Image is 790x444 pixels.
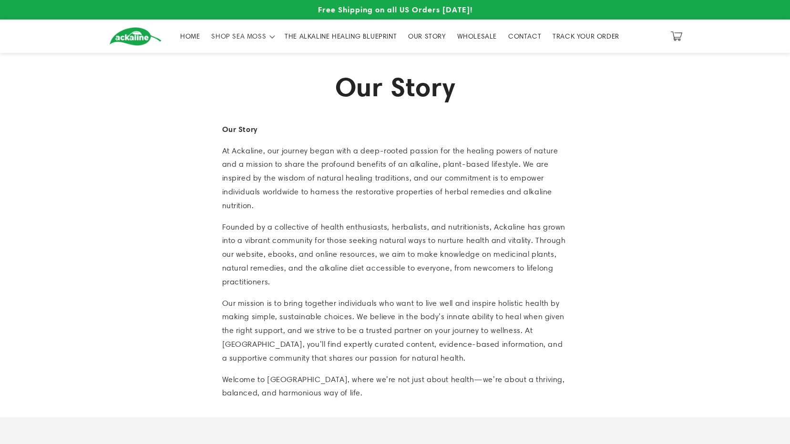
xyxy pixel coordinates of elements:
[285,32,397,40] span: THE ALKALINE HEALING BLUEPRINT
[279,26,402,46] a: THE ALKALINE HEALING BLUEPRINT
[547,26,625,46] a: TRACK YOUR ORDER
[174,26,205,46] a: HOME
[205,26,279,46] summary: SHOP SEA MOSS
[180,32,200,40] span: HOME
[457,32,497,40] span: WHOLESALE
[222,297,568,365] p: Our mission is to bring together individuals who want to live well and inspire holistic health by...
[318,5,472,14] span: Free Shipping on all US Orders [DATE]!
[222,373,568,401] p: Welcome to [GEOGRAPHIC_DATA], where we’re not just about health—we’re about a thriving, balanced,...
[503,26,547,46] a: CONTACT
[109,27,162,46] img: Ackaline
[211,32,266,40] span: SHOP SEA MOSS
[508,32,541,40] span: CONTACT
[222,124,257,134] strong: Our Story
[222,144,568,213] p: At Ackaline, our journey began with a deep-rooted passion for the healing powers of nature and a ...
[222,221,568,289] p: Founded by a collective of health enthusiasts, herbalists, and nutritionists, Ackaline has grown ...
[222,70,568,103] h1: Our Story
[553,32,619,40] span: TRACK YOUR ORDER
[408,32,445,40] span: OUR STORY
[451,26,503,46] a: WHOLESALE
[402,26,451,46] a: OUR STORY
